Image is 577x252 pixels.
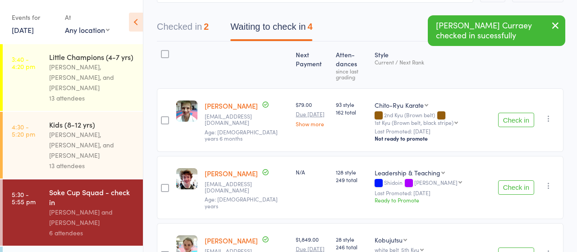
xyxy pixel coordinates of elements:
[375,168,440,177] div: Leadership & Teaching
[49,93,135,103] div: 13 attendees
[336,168,367,176] span: 128 style
[336,235,367,243] span: 28 style
[375,190,491,196] small: Last Promoted: [DATE]
[157,17,209,41] button: Checked in2
[230,17,312,41] button: Waiting to check in4
[205,169,258,178] a: [PERSON_NAME]
[65,10,110,25] div: At
[12,25,34,35] a: [DATE]
[49,228,135,238] div: 6 attendees
[371,46,495,84] div: Style
[12,191,36,205] time: 5:30 - 5:55 pm
[296,111,329,117] small: Due [DATE]
[498,180,534,195] button: Check in
[307,22,312,32] div: 4
[12,55,35,70] time: 3:40 - 4:20 pm
[375,235,403,244] div: Kobujutsu
[204,22,209,32] div: 2
[205,195,278,209] span: Age: [DEMOGRAPHIC_DATA] years
[205,128,278,142] span: Age: [DEMOGRAPHIC_DATA] years 6 months
[49,129,135,160] div: [PERSON_NAME], [PERSON_NAME], and [PERSON_NAME]
[375,112,491,125] div: 2nd Kyu (Brown belt)
[12,123,35,137] time: 4:30 - 5:20 pm
[336,176,367,183] span: 249 total
[205,113,288,126] small: heidihosking33@gmail.com
[65,25,110,35] div: Any location
[296,246,329,252] small: Due [DATE]
[205,181,288,194] small: bkeefey6@gmail.com
[3,44,143,111] a: 3:40 -4:20 pmLittle Champions (4-7 yrs)[PERSON_NAME], [PERSON_NAME], and [PERSON_NAME]13 attendees
[49,119,135,129] div: Kids (8-12 yrs)
[414,179,458,185] div: [PERSON_NAME]
[292,46,332,84] div: Next Payment
[375,196,491,204] div: Ready to Promote
[205,236,258,245] a: [PERSON_NAME]
[49,207,135,228] div: [PERSON_NAME] and [PERSON_NAME]
[296,101,329,127] div: $79.00
[205,101,258,110] a: [PERSON_NAME]
[375,128,491,134] small: Last Promoted: [DATE]
[336,101,367,108] span: 93 style
[336,243,367,251] span: 246 total
[49,187,135,207] div: Soke Cup Squad - check in
[49,52,135,62] div: Little Champions (4-7 yrs)
[336,68,367,80] div: since last grading
[296,121,329,127] a: Show more
[336,108,367,116] span: 162 total
[375,135,491,142] div: Not ready to promote
[12,10,56,25] div: Events for
[3,179,143,246] a: 5:30 -5:55 pmSoke Cup Squad - check in[PERSON_NAME] and [PERSON_NAME]6 attendees
[332,46,371,84] div: Atten­dances
[498,113,534,127] button: Check in
[375,59,491,65] div: Current / Next Rank
[428,15,565,46] div: [PERSON_NAME] Curraey checked in sucessfully
[176,168,197,189] img: image1622185344.png
[375,179,491,187] div: Shidoin
[375,119,453,125] div: 1st Kyu (Brown belt, black stripe)
[296,168,329,176] div: N/A
[176,101,197,122] img: image1624347095.png
[49,62,135,93] div: [PERSON_NAME], [PERSON_NAME], and [PERSON_NAME]
[375,101,424,110] div: Chito-Ryu Karate
[3,112,143,179] a: 4:30 -5:20 pmKids (8-12 yrs)[PERSON_NAME], [PERSON_NAME], and [PERSON_NAME]13 attendees
[49,160,135,171] div: 13 attendees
